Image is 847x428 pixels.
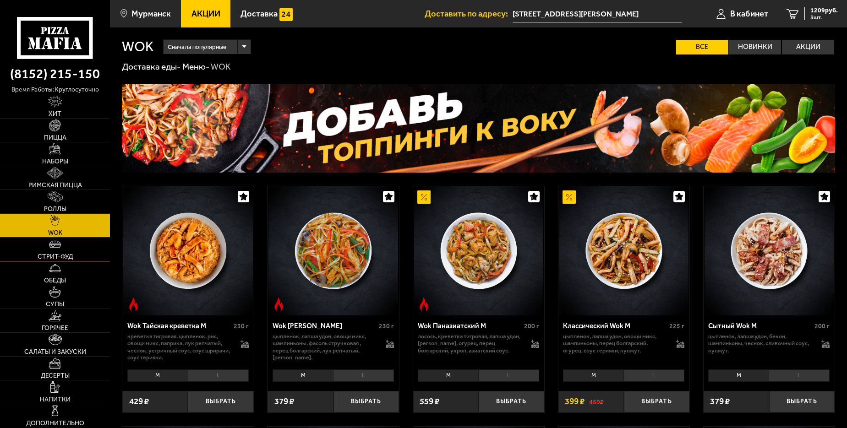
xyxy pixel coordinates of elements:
[188,391,253,412] button: Выбрать
[704,186,835,315] a: Сытный Wok M
[122,61,180,72] a: Доставка еды-
[524,322,539,330] span: 200 г
[127,369,188,382] li: M
[268,186,399,315] a: Острое блюдоWok Карри М
[676,40,728,54] label: Все
[782,40,834,54] label: Акции
[48,230,62,236] span: WOK
[44,206,66,212] span: Роллы
[41,373,70,379] span: Десерты
[565,397,585,406] span: 399 ₽
[513,5,682,22] input: Ваш адрес доставки
[708,369,769,382] li: M
[417,298,431,311] img: Острое блюдо
[730,10,768,18] span: В кабинет
[478,369,539,382] li: L
[272,298,285,311] img: Острое блюдо
[28,182,82,189] span: Римская пицца
[333,391,399,412] button: Выбрать
[669,322,684,330] span: 225 г
[42,158,68,165] span: Наборы
[414,186,543,315] img: Wok Паназиатский M
[769,369,830,382] li: L
[708,333,813,354] p: цыпленок, лапша удон, бекон, шампиньоны, чеснок, сливочный соус, кунжут.
[810,15,838,20] span: 3 шт.
[191,10,220,18] span: Акции
[122,186,253,315] a: Острое блюдоWok Тайская креветка M
[42,325,68,331] span: Горячее
[379,322,394,330] span: 230 г
[274,397,294,406] span: 379 ₽
[268,186,398,315] img: Wok Карри М
[418,333,522,354] p: лосось, креветка тигровая, лапша удон, [PERSON_NAME], огурец, перец болгарский, укроп, азиатский ...
[24,349,86,355] span: Салаты и закуски
[814,322,830,330] span: 200 г
[279,8,293,21] img: 15daf4d41897b9f0e9f617042186c801.svg
[624,391,689,412] button: Выбрать
[273,333,377,361] p: цыпленок, лапша удон, овощи микс, шампиньоны, фасоль стручковая , перец болгарский, лук репчатый,...
[417,190,431,204] img: Акционный
[40,396,71,403] span: Напитки
[127,333,232,361] p: креветка тигровая, цыпленок, рис, овощи микс, паприка, лук репчатый, чеснок, устричный соус, соус...
[708,322,812,330] div: Сытный Wok M
[563,322,667,330] div: Классический Wok M
[127,298,140,311] img: Острое блюдо
[413,186,544,315] a: АкционныйОстрое блюдоWok Паназиатский M
[46,301,64,308] span: Супы
[26,420,84,427] span: Дополнительно
[273,369,333,382] li: M
[729,40,781,54] label: Новинки
[211,61,231,72] div: WOK
[418,369,478,382] li: M
[563,369,623,382] li: M
[418,322,522,330] div: Wok Паназиатский M
[810,7,838,14] span: 1209 руб.
[513,5,682,22] span: улица Аскольдовцев, 25к4
[240,10,278,18] span: Доставка
[558,186,689,315] a: АкционныйКлассический Wok M
[168,38,226,55] span: Сначала популярные
[479,391,544,412] button: Выбрать
[44,135,66,141] span: Пицца
[333,369,394,382] li: L
[623,369,684,382] li: L
[425,10,513,18] span: Доставить по адресу:
[122,40,154,54] h1: WOK
[273,322,377,330] div: Wok [PERSON_NAME]
[563,190,576,204] img: Акционный
[49,111,61,117] span: Хит
[38,254,73,260] span: Стрит-фуд
[44,277,66,284] span: Обеды
[769,391,835,412] button: Выбрать
[589,397,604,406] s: 459 ₽
[123,186,252,315] img: Wok Тайская креветка M
[129,397,149,406] span: 429 ₽
[420,397,439,406] span: 559 ₽
[705,186,834,315] img: Сытный Wok M
[559,186,689,315] img: Классический Wok M
[710,397,730,406] span: 379 ₽
[131,10,171,18] span: Мурманск
[182,61,209,72] a: Меню-
[188,369,249,382] li: L
[234,322,249,330] span: 230 г
[563,333,667,354] p: цыпленок, лапша удон, овощи микс, шампиньоны, перец болгарский, огурец, соус терияки, кунжут.
[127,322,231,330] div: Wok Тайская креветка M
